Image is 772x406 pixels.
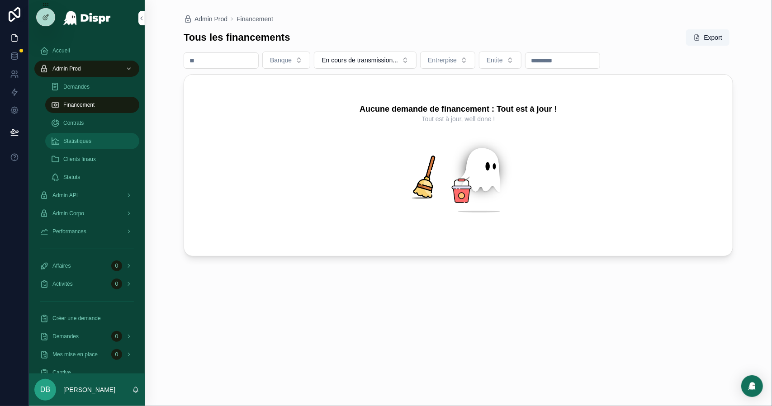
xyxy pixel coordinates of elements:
[52,369,71,376] span: Captive
[34,223,139,240] a: Performances
[184,31,290,44] h1: Tous les financements
[422,114,495,123] span: Tout est à jour, well done !
[45,133,139,149] a: Statistiques
[479,52,521,69] button: Select Button
[34,187,139,203] a: Admin API
[34,328,139,345] a: Demandes0
[45,79,139,95] a: Demandes
[34,276,139,292] a: Activités0
[34,205,139,222] a: Admin Corpo
[45,115,139,131] a: Contrats
[52,280,73,288] span: Activités
[34,364,139,381] a: Captive
[34,346,139,363] a: Mes mise en place0
[314,52,417,69] button: Select Button
[52,315,101,322] span: Créer une demande
[111,331,122,342] div: 0
[184,14,227,24] a: Admin Prod
[63,174,80,181] span: Statuts
[487,56,503,65] span: Entite
[52,210,84,217] span: Admin Corpo
[63,156,96,163] span: Clients finaux
[52,47,70,54] span: Accueil
[420,52,475,69] button: Select Button
[360,104,557,114] h2: Aucune demande de financement : Tout est à jour !
[45,97,139,113] a: Financement
[63,11,111,25] img: App logo
[262,52,310,69] button: Select Button
[63,101,95,109] span: Financement
[34,61,139,77] a: Admin Prod
[40,384,50,395] span: DB
[194,14,227,24] span: Admin Prod
[29,36,145,373] div: scrollable content
[111,349,122,360] div: 0
[52,262,71,269] span: Affaires
[52,228,86,235] span: Performances
[237,14,273,24] a: Financement
[63,137,91,145] span: Statistiques
[52,333,79,340] span: Demandes
[52,351,98,358] span: Mes mise en place
[63,385,115,394] p: [PERSON_NAME]
[34,310,139,326] a: Créer une demande
[63,83,90,90] span: Demandes
[322,56,398,65] span: En cours de transmission...
[45,151,139,167] a: Clients finaux
[63,119,84,127] span: Contrats
[34,258,139,274] a: Affaires0
[386,131,531,227] img: Aucune demande de financement : Tout est à jour !
[34,42,139,59] a: Accueil
[428,56,457,65] span: Entrerpise
[45,169,139,185] a: Statuts
[686,29,729,46] button: Export
[270,56,292,65] span: Banque
[111,260,122,271] div: 0
[111,279,122,289] div: 0
[741,375,763,397] div: Open Intercom Messenger
[52,65,81,72] span: Admin Prod
[52,192,78,199] span: Admin API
